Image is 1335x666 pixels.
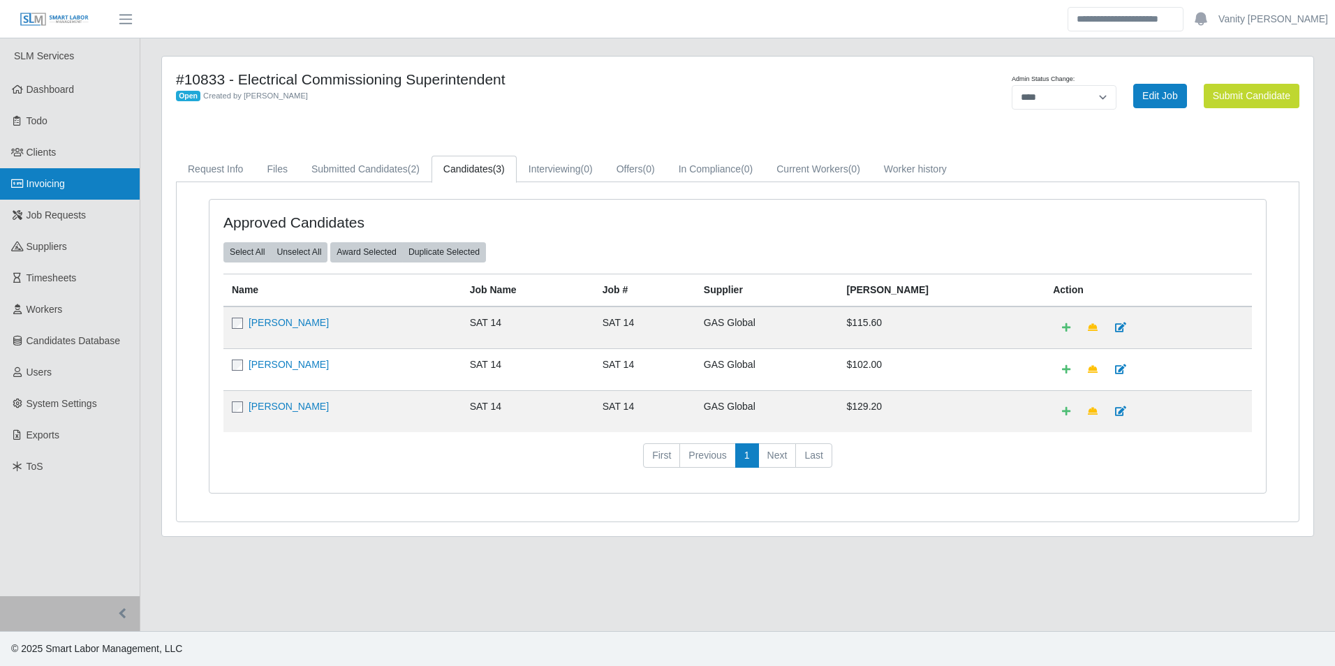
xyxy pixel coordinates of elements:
a: Request Info [176,156,255,183]
label: Admin Status Change: [1012,75,1075,84]
span: (0) [581,163,593,175]
td: GAS Global [695,348,839,390]
span: Timesheets [27,272,77,283]
th: Name [223,274,462,306]
td: SAT 14 [462,306,594,349]
h4: #10833 - Electrical Commissioning Superintendent [176,71,823,88]
span: Users [27,367,52,378]
span: Suppliers [27,241,67,252]
th: Job # [594,274,695,306]
a: Interviewing [517,156,605,183]
a: Add Default Cost Code [1053,357,1079,382]
span: SLM Services [14,50,74,61]
span: Candidates Database [27,335,121,346]
td: SAT 14 [594,390,695,432]
button: Duplicate Selected [402,242,486,262]
span: Clients [27,147,57,158]
td: GAS Global [695,306,839,349]
a: [PERSON_NAME] [249,401,329,412]
span: Created by [PERSON_NAME] [203,91,308,100]
th: Supplier [695,274,839,306]
input: Search [1068,7,1183,31]
span: (2) [408,163,420,175]
a: Candidates [432,156,517,183]
a: Make Team Lead [1079,357,1107,382]
th: [PERSON_NAME] [839,274,1045,306]
a: Vanity [PERSON_NAME] [1218,12,1328,27]
span: Workers [27,304,63,315]
a: [PERSON_NAME] [249,317,329,328]
h4: Approved Candidates [223,214,640,231]
th: Action [1045,274,1252,306]
a: 1 [735,443,759,468]
img: SLM Logo [20,12,89,27]
span: (3) [493,163,505,175]
span: Dashboard [27,84,75,95]
span: Open [176,91,200,102]
a: Add Default Cost Code [1053,399,1079,424]
a: Make Team Lead [1079,316,1107,340]
td: $129.20 [839,390,1045,432]
div: bulk actions [223,242,327,262]
button: Select All [223,242,271,262]
td: SAT 14 [594,348,695,390]
a: Edit Job [1133,84,1187,108]
a: Current Workers [765,156,872,183]
td: $102.00 [839,348,1045,390]
span: © 2025 Smart Labor Management, LLC [11,643,182,654]
td: GAS Global [695,390,839,432]
nav: pagination [223,443,1252,480]
span: Invoicing [27,178,65,189]
a: Worker history [872,156,959,183]
a: Files [255,156,300,183]
span: Todo [27,115,47,126]
a: In Compliance [667,156,765,183]
a: Offers [605,156,667,183]
button: Award Selected [330,242,403,262]
span: Job Requests [27,209,87,221]
a: Add Default Cost Code [1053,316,1079,340]
td: SAT 14 [462,348,594,390]
td: $115.60 [839,306,1045,349]
div: bulk actions [330,242,486,262]
a: Submitted Candidates [300,156,432,183]
span: (0) [741,163,753,175]
button: Submit Candidate [1204,84,1299,108]
span: ToS [27,461,43,472]
span: Exports [27,429,59,441]
td: SAT 14 [462,390,594,432]
th: Job Name [462,274,594,306]
span: (0) [643,163,655,175]
span: (0) [848,163,860,175]
a: Make Team Lead [1079,399,1107,424]
button: Unselect All [270,242,327,262]
span: System Settings [27,398,97,409]
td: SAT 14 [594,306,695,349]
a: [PERSON_NAME] [249,359,329,370]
